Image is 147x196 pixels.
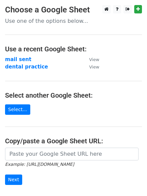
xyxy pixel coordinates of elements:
a: Select... [5,104,30,115]
h3: Choose a Google Sheet [5,5,142,15]
p: Use one of the options below... [5,17,142,24]
a: dental practice [5,64,48,70]
a: View [82,56,99,62]
a: View [82,64,99,70]
h4: Use a recent Google Sheet: [5,45,142,53]
a: mail sent [5,56,31,62]
input: Next [5,175,22,185]
small: Example: [URL][DOMAIN_NAME] [5,162,74,167]
h4: Select another Google Sheet: [5,91,142,99]
input: Paste your Google Sheet URL here [5,148,139,160]
small: View [89,64,99,69]
small: View [89,57,99,62]
h4: Copy/paste a Google Sheet URL: [5,137,142,145]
